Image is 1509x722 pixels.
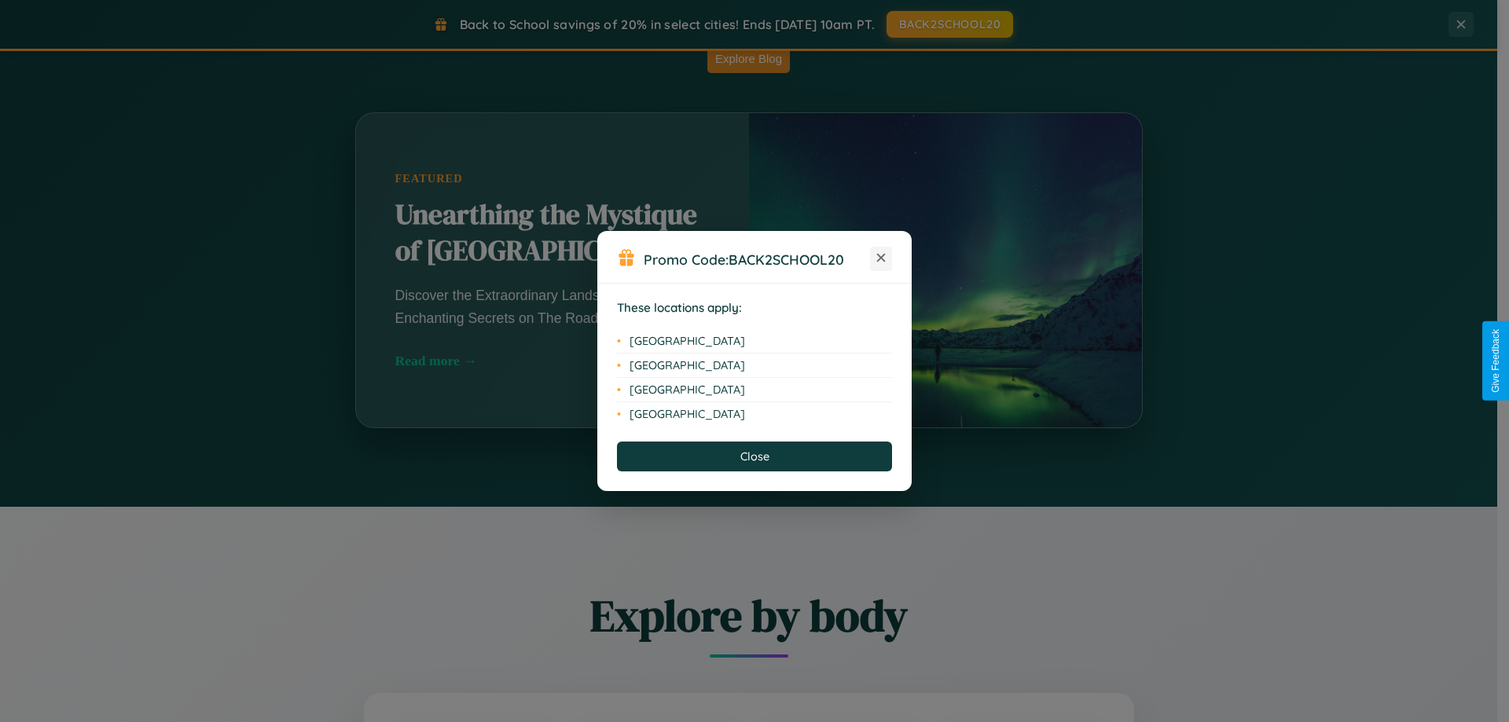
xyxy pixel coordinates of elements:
h3: Promo Code: [644,251,870,268]
li: [GEOGRAPHIC_DATA] [617,402,892,426]
div: Give Feedback [1490,329,1501,393]
li: [GEOGRAPHIC_DATA] [617,378,892,402]
b: BACK2SCHOOL20 [729,251,844,268]
li: [GEOGRAPHIC_DATA] [617,329,892,354]
button: Close [617,442,892,471]
li: [GEOGRAPHIC_DATA] [617,354,892,378]
strong: These locations apply: [617,300,742,315]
